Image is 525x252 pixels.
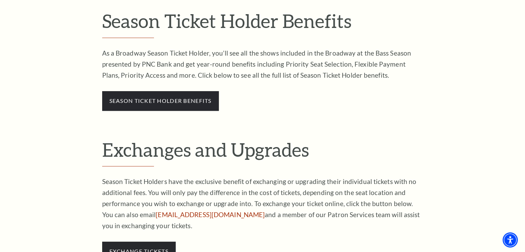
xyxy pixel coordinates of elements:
p: Season Ticket Holders have the exclusive benefit of exchanging or upgrading their individual tick... [102,176,423,231]
p: As a Broadway Season Ticket Holder, you’ll see all the shows included in the Broadway at the Bass... [102,48,423,81]
div: Accessibility Menu [503,232,518,248]
h2: Season Ticket Holder Benefits [102,10,423,38]
a: [EMAIL_ADDRESS][DOMAIN_NAME] [156,211,265,219]
h2: Exchanges and Upgrades [102,138,423,167]
a: season ticket holder benefits [109,97,212,104]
